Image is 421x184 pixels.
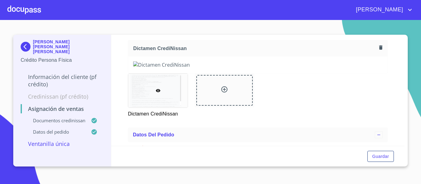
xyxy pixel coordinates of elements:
[21,42,33,52] img: Docupass spot blue
[33,39,104,54] p: [PERSON_NAME] [PERSON_NAME] [PERSON_NAME]
[128,127,388,142] div: Datos del pedido
[351,5,406,15] span: [PERSON_NAME]
[21,57,104,64] p: Crédito Persona Física
[133,45,377,52] span: Dictamen CrediNissan
[128,108,187,118] p: Dictamen CrediNissan
[21,39,104,57] div: [PERSON_NAME] [PERSON_NAME] [PERSON_NAME]
[351,5,414,15] button: account of current user
[21,73,104,88] p: Información del cliente (PF crédito)
[21,105,104,112] p: Asignación de Ventas
[21,93,104,100] p: Credinissan (PF crédito)
[21,117,91,123] p: Documentos CrediNissan
[133,61,382,68] img: Dictamen CrediNissan
[133,132,174,137] span: Datos del pedido
[21,140,104,147] p: Ventanilla única
[372,153,389,160] span: Guardar
[367,151,394,162] button: Guardar
[21,129,91,135] p: Datos del pedido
